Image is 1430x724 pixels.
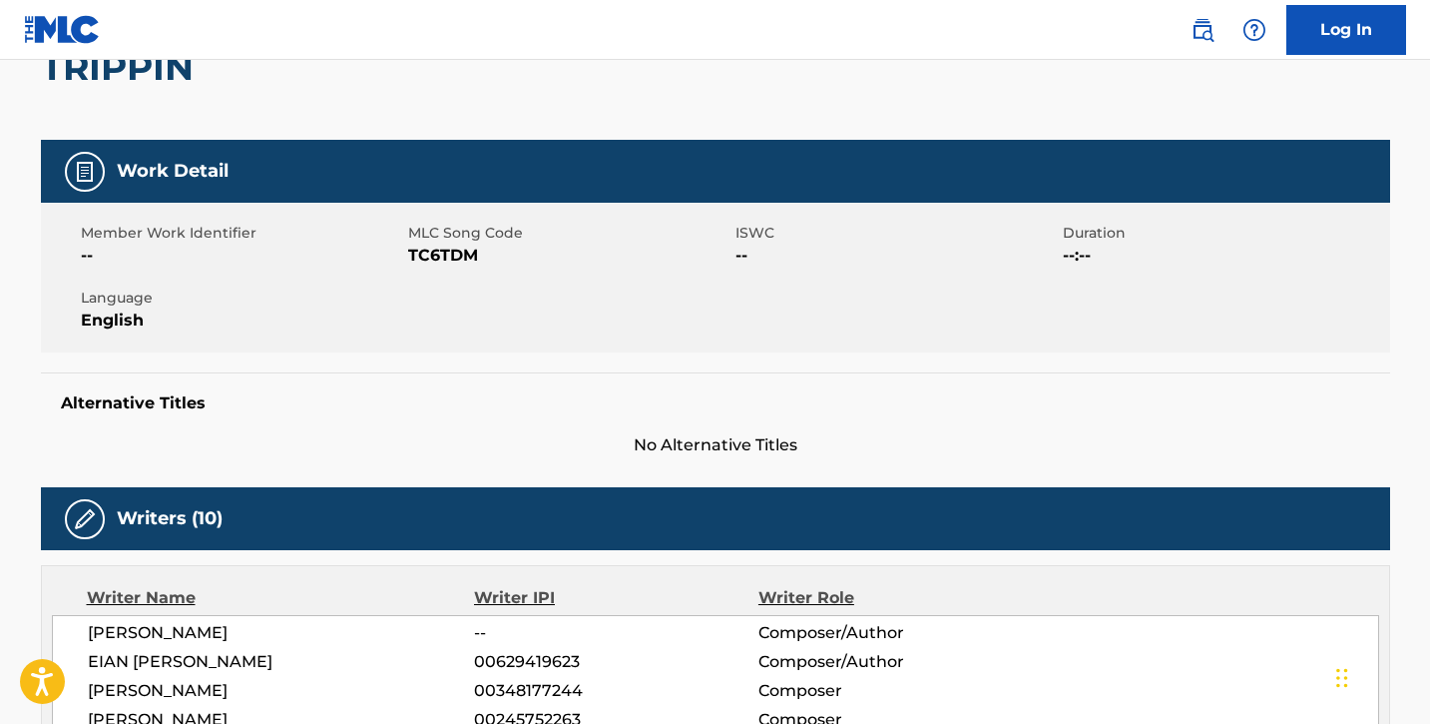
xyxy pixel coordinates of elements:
span: Member Work Identifier [81,223,403,244]
span: Composer/Author [758,621,1017,645]
span: Composer/Author [758,650,1017,674]
img: help [1242,18,1266,42]
span: 00348177244 [474,679,757,703]
h5: Work Detail [117,160,229,183]
span: No Alternative Titles [41,433,1390,457]
h5: Writers (10) [117,507,223,530]
span: MLC Song Code [408,223,730,244]
span: -- [81,244,403,268]
span: 00629419623 [474,650,757,674]
span: TC6TDM [408,244,730,268]
h2: TRIPPIN [41,45,204,90]
span: --:-- [1063,244,1385,268]
h5: Alternative Titles [61,393,1370,413]
div: Writer IPI [474,586,758,610]
div: Writer Role [758,586,1017,610]
span: EIAN [PERSON_NAME] [88,650,475,674]
img: MLC Logo [24,15,101,44]
span: Language [81,288,403,309]
a: Public Search [1183,10,1222,50]
span: Duration [1063,223,1385,244]
iframe: Chat Widget [1330,628,1430,724]
span: [PERSON_NAME] [88,621,475,645]
span: Composer [758,679,1017,703]
span: English [81,309,403,333]
a: Log In [1286,5,1406,55]
span: -- [735,244,1058,268]
div: Drag [1336,648,1348,708]
span: ISWC [735,223,1058,244]
div: Writer Name [87,586,475,610]
div: Help [1234,10,1274,50]
img: Work Detail [73,160,97,184]
span: -- [474,621,757,645]
img: search [1191,18,1214,42]
img: Writers [73,507,97,531]
span: [PERSON_NAME] [88,679,475,703]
